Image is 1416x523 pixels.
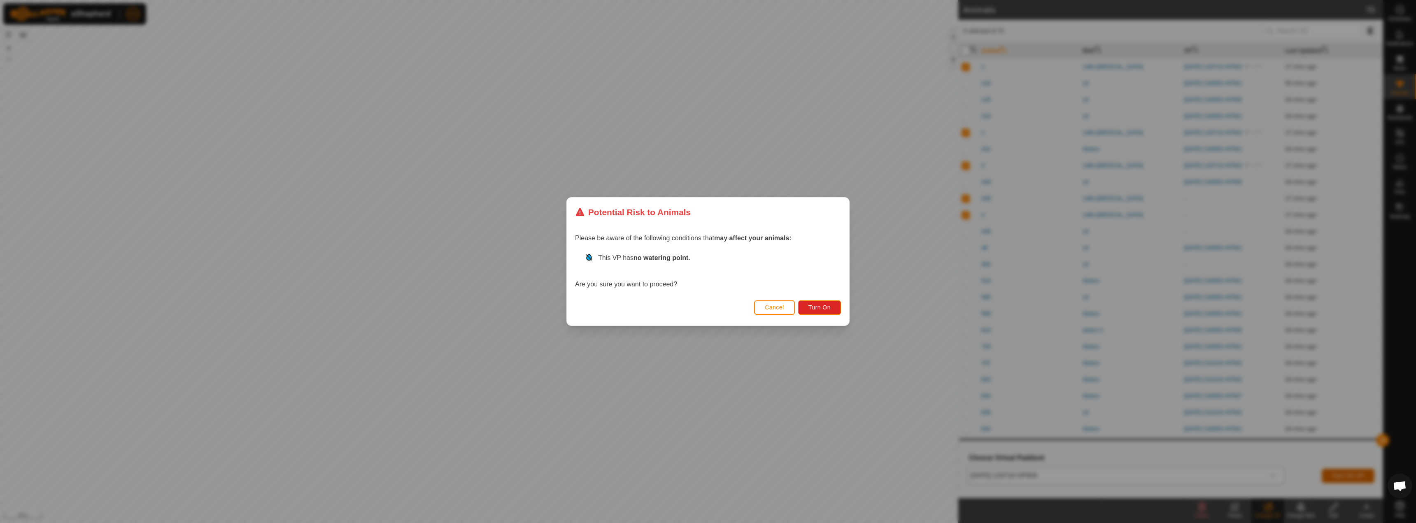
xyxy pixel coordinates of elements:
[633,254,690,261] strong: no watering point.
[754,300,795,315] button: Cancel
[575,253,841,289] div: Are you sure you want to proceed?
[765,304,784,311] span: Cancel
[808,304,831,311] span: Turn On
[575,235,792,242] span: Please be aware of the following conditions that
[798,300,841,315] button: Turn On
[575,206,691,218] div: Potential Risk to Animals
[714,235,792,242] strong: may affect your animals:
[1388,474,1412,498] div: Open chat
[598,254,690,261] span: This VP has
